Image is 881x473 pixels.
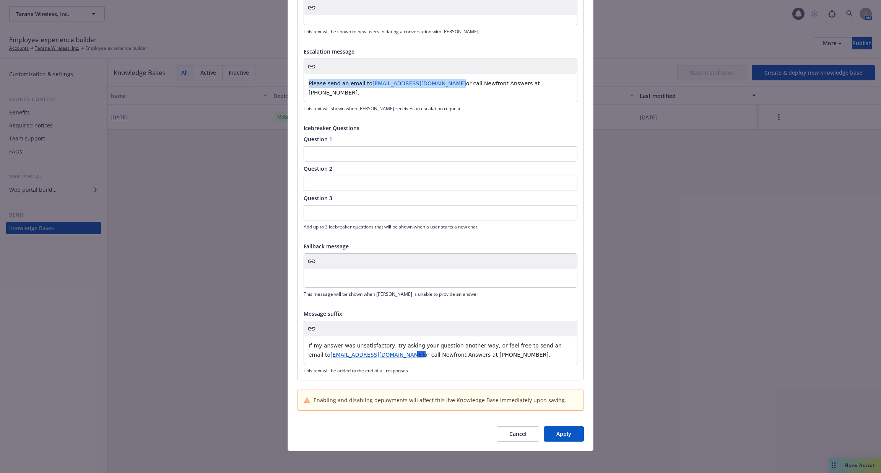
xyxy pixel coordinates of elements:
span: Question 2 [304,165,577,173]
span: This text will shown when [PERSON_NAME] receives an escalation request [304,105,577,112]
span: Enabling and disabling deployments will affect this live Knowledge Base immediately upon saving. [314,396,566,404]
a: [EMAIL_ADDRESS][DOMAIN_NAME] [330,352,424,358]
button: Create link [306,323,317,334]
span: Add up to 3 icebreaker questions that will be shown when a user starts a new chat [304,223,577,230]
span: If my answer was unsatisfactory, try asking your question another way, or feel free to send an em... [309,343,563,358]
span: This message will be shown when [PERSON_NAME] is unable to provide an answer [304,291,577,297]
div: editable markdown [304,269,577,287]
span: Escalation message [304,48,354,55]
span: This text will be added to the end of all responses [304,367,577,374]
span: or call Newfront Answers at [PHONE_NUMBER]. [309,80,541,96]
div: editable markdown [304,7,577,25]
button: Create link [306,256,317,267]
span: Question 3 [304,194,577,202]
button: Create link [306,2,317,13]
span: Fallback message [304,243,349,250]
button: Cancel [497,426,539,442]
div: editable markdown [304,74,577,102]
button: Apply [544,426,584,442]
span: Question 1 [304,135,577,143]
button: Create link [306,61,317,72]
span: This text will be shown to new users initiating a conversation with [PERSON_NAME] [304,28,577,35]
span: Message suffix [304,310,342,317]
a: [EMAIL_ADDRESS][DOMAIN_NAME] [372,80,466,86]
span: or call Newfront Answers at [PHONE_NUMBER]. [424,352,550,358]
div: editable markdown [304,336,577,364]
span: Icebreaker Questions [304,124,359,132]
span: Please send an email to [309,80,372,86]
